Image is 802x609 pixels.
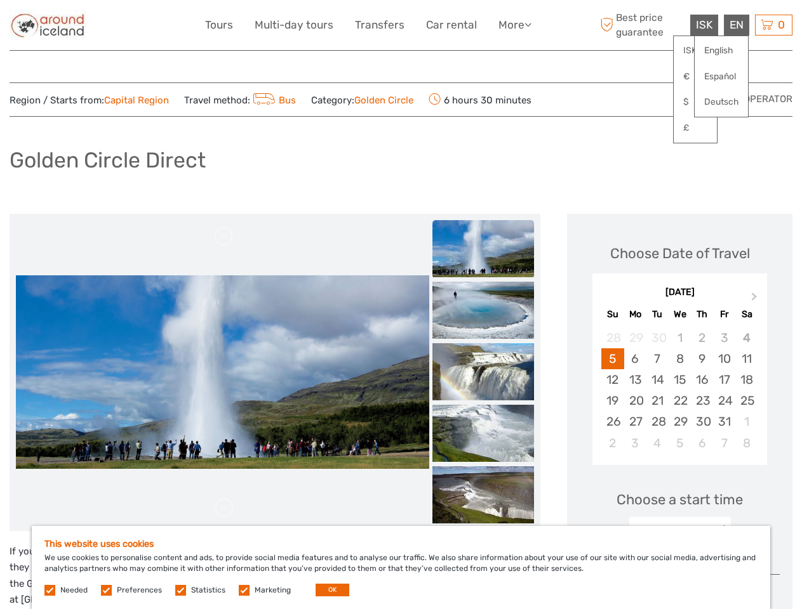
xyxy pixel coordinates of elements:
[426,16,477,34] a: Car rental
[624,433,646,454] div: Choose Monday, November 3rd, 2025
[646,306,669,323] div: Tu
[597,11,687,39] span: Best price guarantee
[32,526,770,609] div: We use cookies to personalise content and ads, to provide social media features and to analyse ou...
[713,306,735,323] div: Fr
[610,244,750,263] div: Choose Date of Travel
[735,369,758,390] div: Choose Saturday, October 18th, 2025
[713,348,735,369] div: Choose Friday, October 10th, 2025
[669,390,691,411] div: Choose Wednesday, October 22nd, 2025
[713,433,735,454] div: Choose Friday, November 7th, 2025
[713,390,735,411] div: Choose Friday, October 24th, 2025
[624,327,646,348] div: Not available Monday, September 29th, 2025
[432,220,534,277] img: 937e1139ad2f495a8958600b61a8bffb_slider_thumbnail.jpg
[713,369,735,390] div: Choose Friday, October 17th, 2025
[646,327,669,348] div: Not available Tuesday, September 30th, 2025
[674,39,717,62] a: ISK
[669,369,691,390] div: Choose Wednesday, October 15th, 2025
[646,411,669,432] div: Choose Tuesday, October 28th, 2025
[735,327,758,348] div: Not available Saturday, October 4th, 2025
[691,411,713,432] div: Choose Thursday, October 30th, 2025
[691,306,713,323] div: Th
[60,585,88,596] label: Needed
[432,405,534,462] img: e710b387ff5548ae9ae158d667605b29_slider_thumbnail.jpg
[498,16,531,34] a: More
[10,10,86,41] img: Around Iceland
[104,95,169,106] a: Capital Region
[646,369,669,390] div: Choose Tuesday, October 14th, 2025
[432,343,534,400] img: 3c5afd59f6fa4641bfda3e60838eb9d5_slider_thumbnail.jpg
[311,94,413,107] span: Category:
[624,411,646,432] div: Choose Monday, October 27th, 2025
[255,16,333,34] a: Multi-day tours
[696,18,712,31] span: ISK
[691,327,713,348] div: Not available Thursday, October 2nd, 2025
[691,390,713,411] div: Choose Thursday, October 23rd, 2025
[117,585,162,596] label: Preferences
[601,348,624,369] div: Choose Sunday, October 5th, 2025
[316,584,349,596] button: OK
[695,39,748,62] a: English
[601,369,624,390] div: Choose Sunday, October 12th, 2025
[191,585,225,596] label: Statistics
[601,411,624,432] div: Choose Sunday, October 26th, 2025
[146,20,161,35] button: Open LiveChat chat widget
[596,327,763,454] div: month 2025-10
[646,348,669,369] div: Choose Tuesday, October 7th, 2025
[669,306,691,323] div: We
[664,524,695,540] div: 10:00
[735,411,758,432] div: Choose Saturday, November 1st, 2025
[592,286,767,299] div: [DATE]
[355,16,404,34] a: Transfers
[745,289,766,310] button: Next Month
[44,539,758,549] h5: This website uses cookies
[669,348,691,369] div: Choose Wednesday, October 8th, 2025
[184,91,296,108] span: Travel method:
[776,18,787,31] span: 0
[601,433,624,454] div: Choose Sunday, November 2nd, 2025
[691,433,713,454] div: Choose Thursday, November 6th, 2025
[624,390,646,411] div: Choose Monday, October 20th, 2025
[724,15,749,36] div: EN
[205,16,233,34] a: Tours
[669,433,691,454] div: Choose Wednesday, November 5th, 2025
[669,327,691,348] div: Not available Wednesday, October 1st, 2025
[250,95,296,106] a: Bus
[713,411,735,432] div: Choose Friday, October 31st, 2025
[255,585,291,596] label: Marketing
[432,466,534,523] img: 164d81a8982c4a50911da406a7c6b29b_slider_thumbnail.jpg
[10,147,206,173] h1: Golden Circle Direct
[16,275,429,469] img: 937e1139ad2f495a8958600b61a8bffb_main_slider.jpg
[735,390,758,411] div: Choose Saturday, October 25th, 2025
[691,348,713,369] div: Choose Thursday, October 9th, 2025
[669,411,691,432] div: Choose Wednesday, October 29th, 2025
[695,91,748,114] a: Deutsch
[735,433,758,454] div: Choose Saturday, November 8th, 2025
[674,117,717,140] a: £
[624,369,646,390] div: Choose Monday, October 13th, 2025
[695,65,748,88] a: Español
[646,433,669,454] div: Choose Tuesday, November 4th, 2025
[674,91,717,114] a: $
[10,94,169,107] span: Region / Starts from:
[429,91,531,108] span: 6 hours 30 minutes
[646,390,669,411] div: Choose Tuesday, October 21st, 2025
[354,95,413,106] a: Golden Circle
[735,348,758,369] div: Choose Saturday, October 11th, 2025
[18,22,144,32] p: We're away right now. Please check back later!
[432,282,534,339] img: 47c98d74d5e64530baf18327161bddc6_slider_thumbnail.jpg
[674,65,717,88] a: €
[691,369,713,390] div: Choose Thursday, October 16th, 2025
[735,306,758,323] div: Sa
[601,306,624,323] div: Su
[601,327,624,348] div: Not available Sunday, September 28th, 2025
[617,490,743,509] span: Choose a start time
[601,390,624,411] div: Choose Sunday, October 19th, 2025
[624,348,646,369] div: Choose Monday, October 6th, 2025
[713,327,735,348] div: Not available Friday, October 3rd, 2025
[624,306,646,323] div: Mo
